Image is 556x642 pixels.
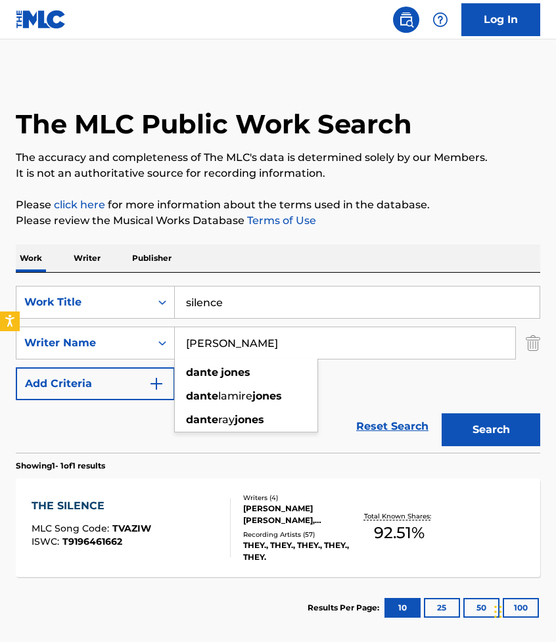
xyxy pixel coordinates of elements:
strong: dante [186,390,218,402]
img: 9d2ae6d4665cec9f34b9.svg [149,376,164,392]
p: Please for more information about the terms used in the database. [16,197,540,213]
span: lamire [218,390,252,402]
strong: jones [221,366,250,378]
div: Recording Artists ( 57 ) [243,530,356,539]
div: THE SILENCE [32,498,151,514]
button: Add Criteria [16,367,175,400]
button: 50 [463,598,499,618]
span: ray [218,413,235,426]
span: TVAZIW [112,522,151,534]
form: Search Form [16,286,540,453]
span: 92.51 % [374,521,425,545]
img: Delete Criterion [526,327,540,359]
span: MLC Song Code : [32,522,112,534]
span: ISWC : [32,536,62,547]
a: Log In [461,3,540,36]
button: 25 [424,598,460,618]
a: Terms of Use [244,214,316,227]
p: Please review the Musical Works Database [16,213,540,229]
p: Showing 1 - 1 of 1 results [16,460,105,472]
strong: jones [235,413,264,426]
div: Help [427,7,453,33]
img: MLC Logo [16,10,66,29]
p: It is not an authoritative source for recording information. [16,166,540,181]
p: Total Known Shares: [364,511,434,521]
a: THE SILENCEMLC Song Code:TVAZIWISWC:T9196461662Writers (4)[PERSON_NAME] [PERSON_NAME], [PERSON_NA... [16,478,540,577]
div: Drag [494,592,502,631]
button: Search [442,413,540,446]
iframe: Chat Widget [490,579,556,642]
div: Work Title [24,294,143,310]
img: search [398,12,414,28]
p: Writer [70,244,104,272]
p: The accuracy and completeness of The MLC's data is determined solely by our Members. [16,150,540,166]
div: Writer Name [24,335,143,351]
strong: dante [186,413,218,426]
span: T9196461662 [62,536,122,547]
button: 10 [384,598,421,618]
a: Public Search [393,7,419,33]
p: Results Per Page: [308,602,382,614]
div: [PERSON_NAME] [PERSON_NAME], [PERSON_NAME], [PERSON_NAME] [PERSON_NAME] [PERSON_NAME] [243,503,356,526]
p: Publisher [128,244,175,272]
a: Reset Search [350,412,435,441]
img: help [432,12,448,28]
h1: The MLC Public Work Search [16,108,412,141]
a: click here [54,198,105,211]
strong: jones [252,390,282,402]
p: Work [16,244,46,272]
div: THEY., THEY., THEY., THEY., THEY. [243,539,356,563]
strong: dante [186,366,218,378]
div: Writers ( 4 ) [243,493,356,503]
